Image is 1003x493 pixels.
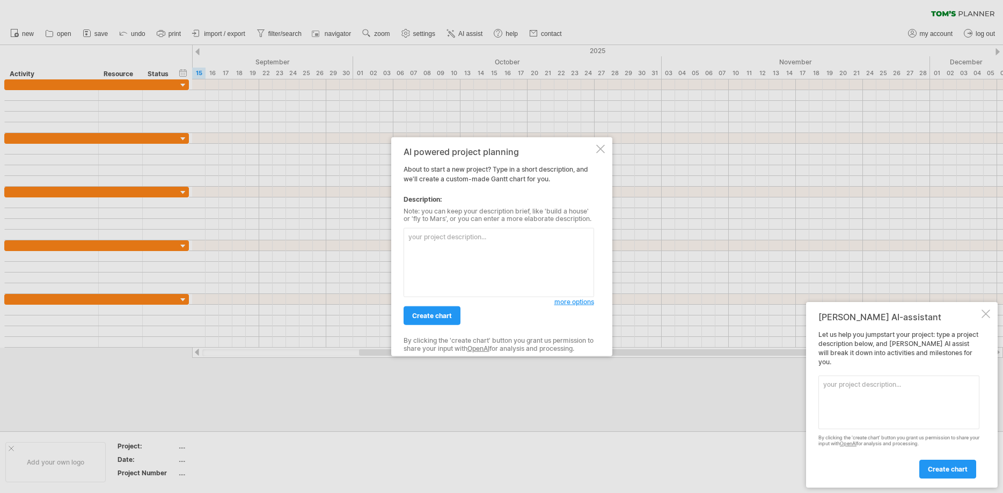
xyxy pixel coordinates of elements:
div: By clicking the 'create chart' button you grant us permission to share your input with for analys... [404,337,594,352]
div: Description: [404,194,594,204]
a: OpenAI [840,440,856,446]
a: create chart [404,306,460,325]
div: Let us help you jumpstart your project: type a project description below, and [PERSON_NAME] AI as... [818,330,979,478]
div: By clicking the 'create chart' button you grant us permission to share your input with for analys... [818,435,979,447]
span: create chart [412,312,452,320]
a: OpenAI [467,344,489,352]
div: Note: you can keep your description brief, like 'build a house' or 'fly to Mars', or you can ente... [404,207,594,223]
span: more options [554,298,594,306]
a: more options [554,297,594,307]
div: [PERSON_NAME] AI-assistant [818,312,979,322]
div: AI powered project planning [404,146,594,156]
div: About to start a new project? Type in a short description, and we'll create a custom-made Gantt c... [404,146,594,347]
span: create chart [928,465,968,473]
a: create chart [919,460,976,479]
